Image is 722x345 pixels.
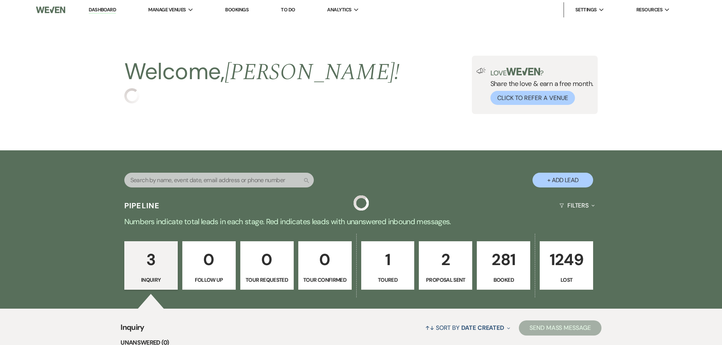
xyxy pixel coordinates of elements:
[245,247,289,272] p: 0
[124,88,139,103] img: loading spinner
[545,247,588,272] p: 1249
[424,276,467,284] p: Proposal Sent
[476,68,486,74] img: loud-speaker-illustration.svg
[419,241,472,290] a: 2Proposal Sent
[482,276,525,284] p: Booked
[366,276,410,284] p: Toured
[366,247,410,272] p: 1
[540,241,593,290] a: 1249Lost
[124,56,400,88] h2: Welcome,
[148,6,186,14] span: Manage Venues
[425,324,434,332] span: ↑↓
[361,241,415,290] a: 1Toured
[422,318,513,338] button: Sort By Date Created
[225,6,249,13] a: Bookings
[354,195,369,211] img: loading spinner
[532,173,593,187] button: + Add Lead
[519,320,601,336] button: Send Mass Message
[506,68,540,75] img: weven-logo-green.svg
[225,55,400,90] span: [PERSON_NAME] !
[556,195,598,215] button: Filters
[187,276,231,284] p: Follow Up
[36,2,65,18] img: Weven Logo
[129,276,173,284] p: Inquiry
[245,276,289,284] p: Tour Requested
[298,241,352,290] a: 0Tour Confirmed
[124,173,314,187] input: Search by name, event date, email address or phone number
[327,6,351,14] span: Analytics
[187,247,231,272] p: 0
[124,241,178,290] a: 3Inquiry
[303,247,347,272] p: 0
[129,247,173,272] p: 3
[424,247,467,272] p: 2
[281,6,295,13] a: To Do
[88,215,634,228] p: Numbers indicate total leads in each stage. Red indicates leads with unanswered inbound messages.
[486,68,594,105] div: Share the love & earn a free month.
[490,68,594,76] p: Love ?
[124,200,160,211] h3: Pipeline
[89,6,116,14] a: Dashboard
[461,324,504,332] span: Date Created
[303,276,347,284] p: Tour Confirmed
[636,6,662,14] span: Resources
[477,241,530,290] a: 281Booked
[575,6,597,14] span: Settings
[121,322,144,338] span: Inquiry
[545,276,588,284] p: Lost
[490,91,575,105] button: Click to Refer a Venue
[482,247,525,272] p: 281
[240,241,294,290] a: 0Tour Requested
[182,241,236,290] a: 0Follow Up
